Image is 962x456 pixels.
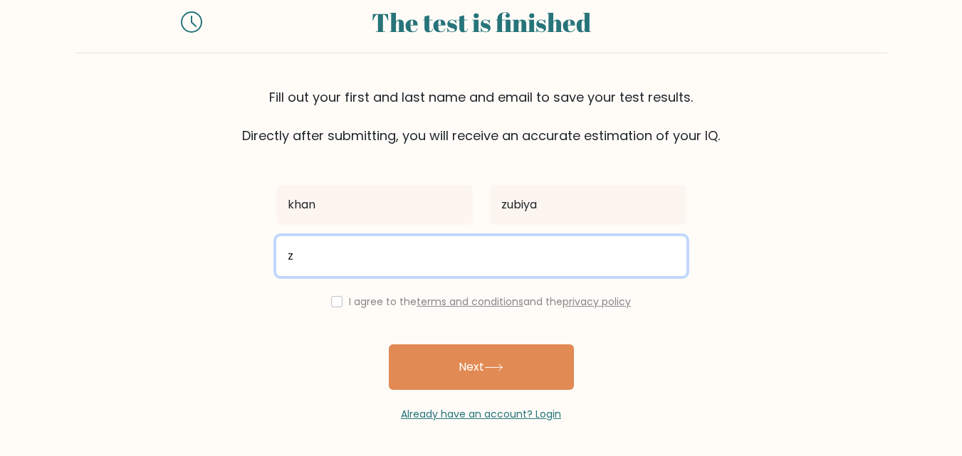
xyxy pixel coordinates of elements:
button: Next [389,344,574,390]
input: First name [276,185,473,225]
div: Fill out your first and last name and email to save your test results. Directly after submitting,... [75,88,887,145]
a: Already have an account? Login [401,407,561,421]
label: I agree to the and the [349,295,631,309]
input: Last name [490,185,686,225]
a: terms and conditions [417,295,523,309]
a: privacy policy [563,295,631,309]
div: The test is finished [219,3,743,41]
input: Email [276,236,686,276]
